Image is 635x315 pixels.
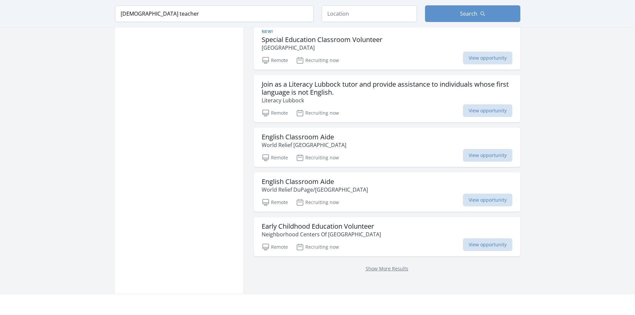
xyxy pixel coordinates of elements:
span: View opportunity [463,194,512,206]
h3: English Classroom Aide [262,178,368,186]
a: English Classroom Aide World Relief [GEOGRAPHIC_DATA] Remote Recruiting now View opportunity [254,128,520,167]
p: Remote [262,154,288,162]
p: Neighborhood Centers Of [GEOGRAPHIC_DATA] [262,230,381,238]
p: Recruiting now [296,154,339,162]
a: New! Special Education Classroom Volunteer [GEOGRAPHIC_DATA] Remote Recruiting now View opportunity [254,24,520,70]
p: Literacy Lubbock [262,96,512,104]
input: Keyword [115,5,314,22]
p: World Relief [GEOGRAPHIC_DATA] [262,141,346,149]
input: Location [322,5,417,22]
p: [GEOGRAPHIC_DATA] [262,44,382,52]
p: Recruiting now [296,198,339,206]
span: New! [262,29,273,34]
span: View opportunity [463,104,512,117]
p: World Relief DuPage/[GEOGRAPHIC_DATA] [262,186,368,194]
p: Remote [262,109,288,117]
p: Remote [262,56,288,64]
a: Early Childhood Education Volunteer Neighborhood Centers Of [GEOGRAPHIC_DATA] Remote Recruiting n... [254,217,520,256]
a: Join as a Literacy Lubbock tutor and provide assistance to individuals whose first language is no... [254,75,520,122]
span: Search [460,10,477,18]
button: Search [425,5,520,22]
h3: English Classroom Aide [262,133,346,141]
a: Show More Results [366,265,408,272]
p: Recruiting now [296,56,339,64]
a: English Classroom Aide World Relief DuPage/[GEOGRAPHIC_DATA] Remote Recruiting now View opportunity [254,172,520,212]
p: Remote [262,198,288,206]
span: View opportunity [463,52,512,64]
p: Recruiting now [296,109,339,117]
p: Remote [262,243,288,251]
p: Recruiting now [296,243,339,251]
span: View opportunity [463,238,512,251]
h3: Early Childhood Education Volunteer [262,222,381,230]
span: View opportunity [463,149,512,162]
h3: Special Education Classroom Volunteer [262,36,382,44]
h3: Join as a Literacy Lubbock tutor and provide assistance to individuals whose first language is no... [262,80,512,96]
